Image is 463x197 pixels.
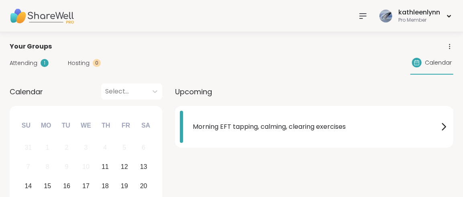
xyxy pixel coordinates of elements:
div: Th [97,117,115,134]
div: 15 [44,181,51,191]
div: Not available Wednesday, September 3rd, 2025 [78,139,95,156]
div: Sa [137,117,155,134]
div: Pro Member [398,17,440,24]
div: 16 [63,181,70,191]
div: Not available Saturday, September 6th, 2025 [135,139,152,156]
span: Hosting [68,59,90,67]
div: kathleenlynn [398,8,440,17]
div: Su [17,117,35,134]
div: Choose Wednesday, September 17th, 2025 [78,178,95,195]
div: Choose Saturday, September 20th, 2025 [135,178,152,195]
div: 31 [24,142,32,153]
div: 5 [122,142,126,153]
div: Choose Thursday, September 18th, 2025 [97,178,114,195]
div: 14 [24,181,32,191]
span: Attending [10,59,37,67]
div: Not available Sunday, August 31st, 2025 [20,139,37,156]
div: 2 [65,142,69,153]
div: 6 [142,142,145,153]
div: 7 [27,161,30,172]
div: Not available Tuesday, September 2nd, 2025 [58,139,75,156]
div: Not available Tuesday, September 9th, 2025 [58,158,75,176]
div: 18 [102,181,109,191]
div: 11 [102,161,109,172]
div: 4 [103,142,107,153]
div: Not available Sunday, September 7th, 2025 [20,158,37,176]
div: Choose Monday, September 15th, 2025 [39,178,56,195]
div: Choose Tuesday, September 16th, 2025 [58,178,75,195]
div: 12 [121,161,128,172]
div: 8 [46,161,49,172]
div: 1 [41,59,49,67]
div: Choose Thursday, September 11th, 2025 [97,158,114,176]
div: 17 [82,181,90,191]
div: 20 [140,181,147,191]
img: ShareWell Nav Logo [10,2,74,30]
div: Not available Thursday, September 4th, 2025 [97,139,114,156]
div: Choose Saturday, September 13th, 2025 [135,158,152,176]
div: Choose Friday, September 12th, 2025 [116,158,133,176]
div: We [77,117,95,134]
div: 10 [82,161,90,172]
div: 3 [84,142,88,153]
div: 13 [140,161,147,172]
div: Mo [37,117,55,134]
div: 1 [46,142,49,153]
div: Not available Monday, September 8th, 2025 [39,158,56,176]
span: Morning EFT tapping, calming, clearing exercises [193,122,439,132]
div: Fr [117,117,135,134]
div: 0 [93,59,101,67]
span: Calendar [10,86,43,97]
span: Your Groups [10,42,52,51]
img: kathleenlynn [379,10,392,22]
div: Not available Monday, September 1st, 2025 [39,139,56,156]
span: Upcoming [175,86,212,97]
div: Tu [57,117,75,134]
div: Choose Friday, September 19th, 2025 [116,178,133,195]
div: 9 [65,161,69,172]
div: Not available Wednesday, September 10th, 2025 [78,158,95,176]
div: 19 [121,181,128,191]
div: Not available Friday, September 5th, 2025 [116,139,133,156]
span: Calendar [425,59,452,67]
div: Choose Sunday, September 14th, 2025 [20,178,37,195]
